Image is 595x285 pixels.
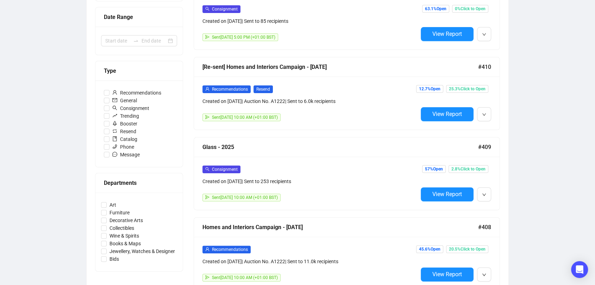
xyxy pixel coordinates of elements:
[205,167,209,171] span: search
[212,7,238,12] span: Consignment
[107,201,119,209] span: Art
[112,129,117,134] span: retweet
[421,27,474,41] button: View Report
[253,85,273,93] span: Resend
[112,90,117,95] span: user
[212,167,238,172] span: Consignment
[109,104,152,112] span: Consignment
[421,187,474,201] button: View Report
[109,128,139,135] span: Resend
[107,255,122,263] span: Bids
[107,240,144,247] span: Books & Maps
[205,115,209,119] span: send
[422,5,449,13] span: 63.1% Open
[432,271,462,278] span: View Report
[205,87,209,91] span: user
[112,98,117,103] span: mail
[112,144,117,149] span: phone
[205,195,209,199] span: send
[133,38,139,44] span: to
[107,216,146,224] span: Decorative Arts
[109,89,164,97] span: Recommendations
[416,85,443,93] span: 12.7% Open
[478,143,491,151] span: #409
[205,7,209,11] span: search
[478,223,491,232] span: #408
[107,247,178,255] span: Jewellery, Watches & Designer
[421,267,474,281] button: View Report
[212,275,278,280] span: Sent [DATE] 10:00 AM (+01:00 BST)
[202,177,418,185] div: Created on [DATE] | Sent to 253 recipients
[432,191,462,197] span: View Report
[142,37,167,45] input: End date
[482,193,486,197] span: down
[112,113,117,118] span: rise
[202,17,418,25] div: Created on [DATE] | Sent to 85 recipients
[112,105,117,110] span: search
[446,85,488,93] span: 25.3% Click to Open
[105,37,130,45] input: Start date
[112,121,117,126] span: rocket
[107,209,132,216] span: Furniture
[432,111,462,117] span: View Report
[109,151,143,158] span: Message
[482,112,486,117] span: down
[452,5,488,13] span: 0% Click to Open
[202,97,418,105] div: Created on [DATE] | Auction No. A1222 | Sent to 6.0k recipients
[109,97,140,104] span: General
[194,137,500,210] a: Glass - 2025#409searchConsignmentCreated on [DATE]| Sent to 253 recipientssendSent[DATE] 10:00 AM...
[202,258,418,265] div: Created on [DATE] | Auction No. A1222 | Sent to 11.0k recipients
[202,223,478,232] div: Homes and Interiors Campaign - [DATE]
[449,165,488,173] span: 2.8% Click to Open
[107,232,142,240] span: Wine & Spirits
[112,152,117,157] span: message
[482,273,486,277] span: down
[212,195,278,200] span: Sent [DATE] 10:00 AM (+01:00 BST)
[194,57,500,130] a: [Re-sent] Homes and Interiors Campaign - [DATE]#410userRecommendationsResendCreated on [DATE]| Au...
[571,261,588,278] div: Open Intercom Messenger
[205,275,209,279] span: send
[202,143,478,151] div: Glass - 2025
[104,66,174,75] div: Type
[446,245,488,253] span: 20.5% Click to Open
[104,13,174,21] div: Date Range
[212,115,278,120] span: Sent [DATE] 10:00 AM (+01:00 BST)
[422,165,446,173] span: 57% Open
[202,63,478,71] div: [Re-sent] Homes and Interiors Campaign - [DATE]
[109,135,140,143] span: Catalog
[478,63,491,71] span: #410
[421,107,474,121] button: View Report
[104,179,174,187] div: Departments
[212,247,248,252] span: Recommendations
[107,224,137,232] span: Collectibles
[112,136,117,141] span: book
[109,112,142,120] span: Trending
[432,31,462,37] span: View Report
[109,143,137,151] span: Phone
[133,38,139,44] span: swap-right
[205,35,209,39] span: send
[212,87,248,92] span: Recommendations
[109,120,140,128] span: Booster
[212,35,275,40] span: Sent [DATE] 5:00 PM (+01:00 BST)
[205,247,209,251] span: user
[416,245,443,253] span: 45.6% Open
[482,32,486,37] span: down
